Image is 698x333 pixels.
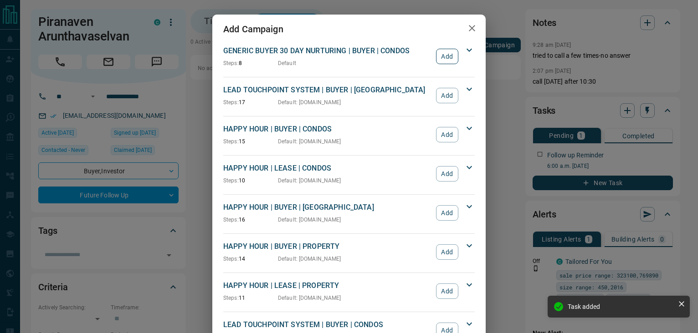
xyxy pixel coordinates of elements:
[223,163,431,174] p: HAPPY HOUR | LEASE | CONDOS
[436,88,458,103] button: Add
[223,137,278,146] p: 15
[223,122,475,147] div: HAPPY HOUR | BUYER | CONDOSSteps:15Default: [DOMAIN_NAME]Add
[223,59,278,67] p: 8
[278,177,341,185] p: Default : [DOMAIN_NAME]
[223,98,278,106] p: 17
[223,124,431,135] p: HAPPY HOUR | BUYER | CONDOS
[223,217,239,223] span: Steps:
[278,294,341,302] p: Default : [DOMAIN_NAME]
[223,202,431,213] p: HAPPY HOUR | BUYER | [GEOGRAPHIC_DATA]
[223,278,475,304] div: HAPPY HOUR | LEASE | PROPERTYSteps:11Default: [DOMAIN_NAME]Add
[223,295,239,301] span: Steps:
[223,99,239,106] span: Steps:
[223,294,278,302] p: 11
[223,138,239,145] span: Steps:
[223,216,278,224] p: 16
[278,216,341,224] p: Default : [DOMAIN_NAME]
[223,45,431,56] p: GENERIC BUYER 30 DAY NURTURING | BUYER | CONDOS
[223,44,475,69] div: GENERIC BUYER 30 DAY NURTURING | BUYER | CONDOSSteps:8DefaultAdd
[223,239,475,265] div: HAPPY HOUR | BUYER | PROPERTYSteps:14Default: [DOMAIN_NAME]Add
[436,283,458,299] button: Add
[223,319,431,330] p: LEAD TOUCHPOINT SYSTEM | BUYER | CONDOS
[568,303,674,310] div: Task added
[436,49,458,64] button: Add
[278,255,341,263] p: Default : [DOMAIN_NAME]
[278,98,341,106] p: Default : [DOMAIN_NAME]
[223,177,278,185] p: 10
[223,255,278,263] p: 14
[436,244,458,260] button: Add
[223,256,239,262] span: Steps:
[223,83,475,108] div: LEAD TOUCHPOINT SYSTEM | BUYER | [GEOGRAPHIC_DATA]Steps:17Default: [DOMAIN_NAME]Add
[223,85,431,96] p: LEAD TOUCHPOINT SYSTEM | BUYER | [GEOGRAPHIC_DATA]
[436,205,458,221] button: Add
[278,137,341,146] p: Default : [DOMAIN_NAME]
[223,241,431,252] p: HAPPY HOUR | BUYER | PROPERTY
[223,177,239,184] span: Steps:
[278,59,296,67] p: Default
[223,60,239,66] span: Steps:
[212,15,294,44] h2: Add Campaign
[223,200,475,226] div: HAPPY HOUR | BUYER | [GEOGRAPHIC_DATA]Steps:16Default: [DOMAIN_NAME]Add
[436,127,458,142] button: Add
[436,166,458,182] button: Add
[223,161,475,187] div: HAPPY HOUR | LEASE | CONDOSSteps:10Default: [DOMAIN_NAME]Add
[223,280,431,291] p: HAPPY HOUR | LEASE | PROPERTY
